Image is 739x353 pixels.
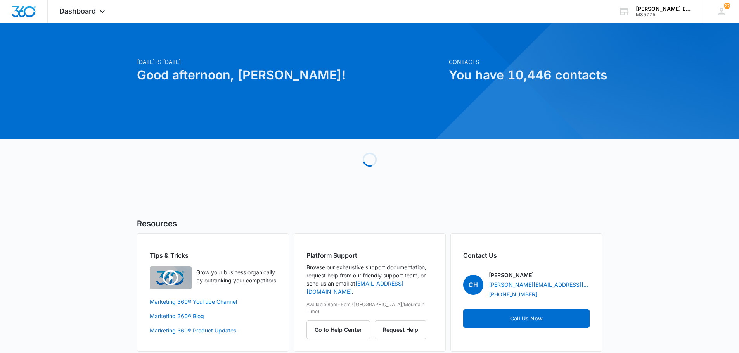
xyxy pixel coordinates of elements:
p: Browse our exhaustive support documentation, request help from our friendly support team, or send... [306,263,433,296]
a: Marketing 360® YouTube Channel [150,298,276,306]
a: Go to Help Center [306,326,375,333]
div: notifications count [724,3,730,9]
div: account name [636,6,692,12]
a: Call Us Now [463,309,590,328]
h2: Platform Support [306,251,433,260]
span: Dashboard [59,7,96,15]
p: [DATE] is [DATE] [137,58,444,66]
h5: Resources [137,218,602,229]
a: Marketing 360® Blog [150,312,276,320]
span: 22 [724,3,730,9]
span: CH [463,275,483,295]
img: Quick Overview Video [150,266,192,289]
a: [PHONE_NUMBER] [489,290,537,298]
p: Contacts [449,58,602,66]
p: Available 8am-5pm ([GEOGRAPHIC_DATA]/Mountain Time) [306,301,433,315]
div: account id [636,12,692,17]
button: Request Help [375,320,426,339]
h1: You have 10,446 contacts [449,66,602,84]
h2: Tips & Tricks [150,251,276,260]
h1: Good afternoon, [PERSON_NAME]! [137,66,444,84]
h2: Contact Us [463,251,590,260]
button: Go to Help Center [306,320,370,339]
a: Request Help [375,326,426,333]
a: [PERSON_NAME][EMAIL_ADDRESS][PERSON_NAME][DOMAIN_NAME] [489,281,590,289]
a: Marketing 360® Product Updates [150,326,276,334]
p: [PERSON_NAME] [489,271,534,279]
p: Grow your business organically by outranking your competitors [196,268,276,284]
